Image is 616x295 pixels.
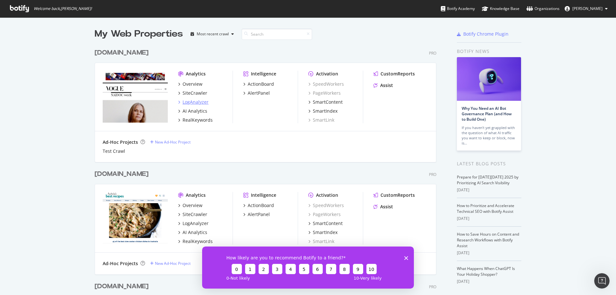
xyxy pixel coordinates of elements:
div: SmartContent [313,99,343,105]
a: SmartLink [308,117,334,123]
a: SmartLink [308,238,334,245]
div: My Web Properties [95,28,183,40]
div: SmartContent [313,220,343,227]
a: CustomReports [373,71,415,77]
div: CustomReports [381,71,415,77]
div: SpeedWorkers [308,81,344,87]
a: New Ad-Hoc Project [150,261,191,266]
div: SmartIndex [313,229,338,236]
div: AlertPanel [248,90,270,96]
a: [DOMAIN_NAME] [95,169,151,179]
a: SmartContent [308,99,343,105]
div: SmartIndex [313,108,338,114]
a: [DOMAIN_NAME] [95,48,151,57]
iframe: Survey from Botify [202,247,414,289]
img: Why You Need an AI Bot Governance Plan (and How to Build One) [457,57,521,101]
a: ActionBoard [243,81,274,87]
a: SiteCrawler [178,90,207,96]
a: Test Crawl [103,148,125,154]
a: LogAnalyzer [178,220,209,227]
div: AlertPanel [248,211,270,218]
div: ActionBoard [248,202,274,209]
div: Knowledge Base [482,5,519,12]
a: PageWorkers [308,90,341,96]
button: Most recent crawl [188,29,236,39]
div: Overview [183,202,202,209]
div: New Ad-Hoc Project [155,261,191,266]
a: Prepare for [DATE][DATE] 2025 by Prioritizing AI Search Visibility [457,174,518,186]
div: Ad-Hoc Projects [103,260,138,267]
a: SpeedWorkers [308,202,344,209]
a: Assist [373,204,393,210]
a: AlertPanel [243,90,270,96]
div: Overview [183,81,202,87]
div: [DOMAIN_NAME] [95,169,149,179]
a: AlertPanel [243,211,270,218]
div: Pro [429,50,436,56]
div: Pro [429,284,436,290]
div: Assist [380,204,393,210]
a: ActionBoard [243,202,274,209]
div: Organizations [526,5,560,12]
span: Welcome back, [PERSON_NAME] ! [34,6,92,11]
iframe: Intercom live chat [594,273,610,289]
button: [PERSON_NAME] [560,4,613,14]
a: Why You Need an AI Bot Governance Plan (and How to Build One) [462,106,512,122]
a: New Ad-Hoc Project [150,139,191,145]
div: SiteCrawler [183,211,207,218]
div: Intelligence [251,71,276,77]
div: [DOMAIN_NAME] [95,282,149,291]
a: Assist [373,82,393,89]
div: RealKeywords [183,238,213,245]
div: LogAnalyzer [183,99,209,105]
div: Analytics [186,71,206,77]
div: PageWorkers [308,211,341,218]
div: AI Analytics [183,108,207,114]
div: Pro [429,172,436,177]
img: www.bestrecipes.com.au [103,192,168,244]
a: How to Save Hours on Content and Research Workflows with Botify Assist [457,231,519,248]
div: ActionBoard [248,81,274,87]
div: [DATE] [457,187,521,193]
a: Botify Chrome Plugin [457,31,509,37]
a: SiteCrawler [178,211,207,218]
a: AI Analytics [178,108,207,114]
div: Assist [380,82,393,89]
input: Search [242,29,312,40]
div: Latest Blog Posts [457,160,521,167]
div: Most recent crawl [197,32,229,36]
div: AI Analytics [183,229,207,236]
img: www.vogue.com.au [103,71,168,123]
a: LogAnalyzer [178,99,209,105]
a: SmartIndex [308,229,338,236]
a: Overview [178,202,202,209]
div: [DATE] [457,279,521,284]
div: RealKeywords [183,117,213,123]
div: CustomReports [381,192,415,198]
div: [DATE] [457,250,521,256]
span: Thomas Ashworth [572,6,603,11]
div: [DATE] [457,216,521,221]
a: SmartContent [308,220,343,227]
a: RealKeywords [178,117,213,123]
div: Botify Academy [441,5,475,12]
a: [DOMAIN_NAME] [95,282,151,291]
